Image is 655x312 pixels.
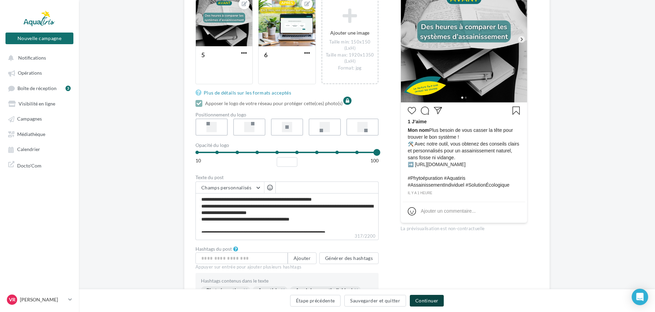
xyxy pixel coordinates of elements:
span: Calendrier [17,147,40,152]
a: Campagnes [4,112,75,125]
button: Sauvegarder et quitter [344,295,406,307]
div: Positionnement du logo [195,112,379,117]
button: Nouvelle campagne [5,33,73,44]
button: Ajouter [288,252,317,264]
div: Appuyer sur entrée pour ajouter plusieurs hashtags [195,264,379,270]
div: 5 [201,51,205,59]
div: AssainissementIndividuel [290,286,361,294]
span: Campagnes [17,116,42,122]
label: 317/2200 [195,233,379,240]
svg: J’aime [408,107,416,115]
div: 3 [65,86,71,91]
svg: Emoji [408,207,416,215]
a: Médiathèque [4,128,75,140]
button: Notifications [4,51,72,64]
button: Continuer [410,295,444,307]
svg: Commenter [421,107,429,115]
div: 6 [264,51,267,59]
a: Docto'Com [4,158,75,172]
div: Ajouter un commentaire... [421,208,476,214]
span: Champs personnalisés [201,185,251,190]
button: Champs personnalisés [196,182,264,194]
span: VR [9,296,15,303]
div: 10 [195,157,201,164]
div: 100 [370,157,379,164]
label: Hashtags du post [195,247,232,251]
span: Visibilité en ligne [19,101,55,107]
p: [PERSON_NAME] [20,296,65,303]
a: Calendrier [4,143,75,155]
label: Texte du post [195,175,379,180]
div: Aquatiris [253,286,287,294]
span: Opérations [18,70,42,76]
span: Plus besoin de vous casser la tête pour trouver le bon système ! 🛠️ Avec notre outil, vous obtene... [408,127,520,188]
a: Opérations [4,66,75,79]
div: Apposer le logo de votre réseau pour protéger cette(ces) photo(s) [205,100,343,107]
span: Notifications [18,55,46,61]
button: Générer des hashtags [319,252,379,264]
div: Phytoépuration [201,286,250,294]
div: il y a 1 heure [408,190,520,196]
a: VR [PERSON_NAME] [5,293,73,306]
div: 1 J’aime [408,118,520,127]
a: Visibilité en ligne [4,97,75,110]
a: Boîte de réception3 [4,82,75,95]
span: Mon nom [408,127,429,133]
div: Open Intercom Messenger [632,289,648,305]
a: Plus de détails sur les formats acceptés [195,89,294,97]
button: Étape précédente [290,295,341,307]
div: La prévisualisation est non-contractuelle [401,223,527,232]
svg: Partager la publication [434,107,442,115]
span: Docto'Com [17,161,41,169]
span: Boîte de réception [17,85,57,91]
div: Hashtags contenus dans le texte [201,278,373,283]
span: Médiathèque [17,131,45,137]
div: Opacité du logo [195,143,379,148]
svg: Enregistrer [512,107,520,115]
